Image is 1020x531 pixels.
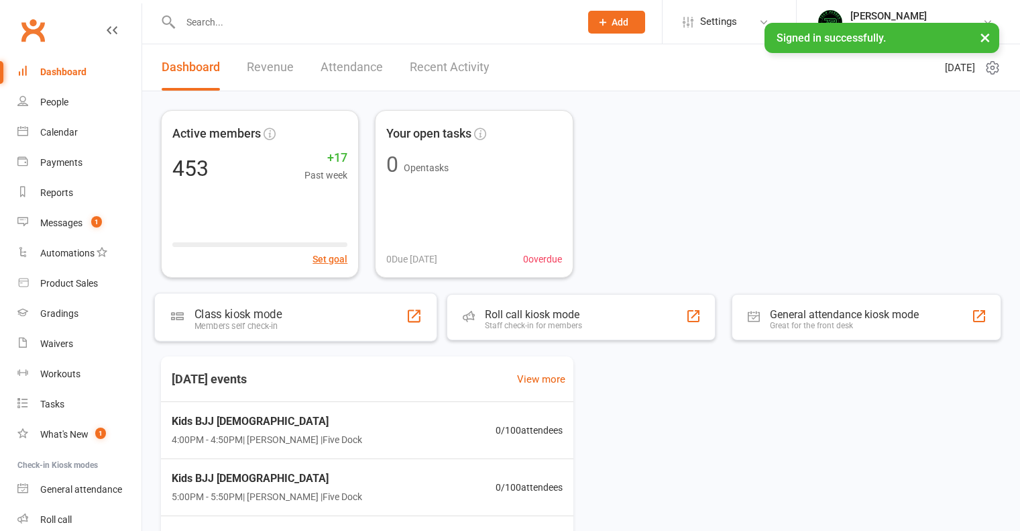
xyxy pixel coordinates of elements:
[321,44,383,91] a: Attendance
[40,308,78,319] div: Gradings
[17,269,141,299] a: Product Sales
[850,10,982,22] div: [PERSON_NAME]
[386,252,437,267] span: 0 Due [DATE]
[485,308,582,321] div: Roll call kiosk mode
[700,7,737,37] span: Settings
[386,124,471,144] span: Your open tasks
[40,429,89,440] div: What's New
[17,178,141,208] a: Reports
[410,44,490,91] a: Recent Activity
[40,369,80,379] div: Workouts
[17,420,141,450] a: What's New1
[17,87,141,117] a: People
[485,321,582,330] div: Staff check-in for members
[304,148,347,168] span: +17
[17,57,141,87] a: Dashboard
[817,9,844,36] img: thumb_image1724828339.png
[404,162,449,173] span: Open tasks
[17,117,141,148] a: Calendar
[40,218,82,228] div: Messages
[172,489,362,504] span: 5:00PM - 5:50PM | [PERSON_NAME] | Five Dock
[770,321,919,330] div: Great for the front desk
[40,127,78,138] div: Calendar
[17,148,141,178] a: Payments
[40,484,122,495] div: General attendance
[40,514,72,525] div: Roll call
[973,23,997,52] button: ×
[176,13,571,32] input: Search...
[172,413,362,430] span: Kids BJJ [DEMOGRAPHIC_DATA]
[172,158,209,179] div: 453
[770,308,919,321] div: General attendance kiosk mode
[304,168,347,183] span: Past week
[40,66,87,77] div: Dashboard
[40,399,64,409] div: Tasks
[588,11,645,34] button: Add
[523,252,562,267] span: 0 overdue
[17,475,141,505] a: General attendance kiosk mode
[777,32,886,44] span: Signed in successfully.
[313,252,347,267] button: Set goal
[40,278,98,289] div: Product Sales
[496,480,563,495] span: 0 / 100 attendees
[161,367,258,391] h3: [DATE] events
[40,157,82,168] div: Payments
[194,321,282,331] div: Members self check-in
[162,44,220,91] a: Dashboard
[172,470,362,487] span: Kids BJJ [DEMOGRAPHIC_DATA]
[40,187,73,198] div: Reports
[40,338,73,349] div: Waivers
[91,216,102,228] span: 1
[194,307,282,321] div: Class kiosk mode
[17,238,141,269] a: Automations
[172,124,261,144] span: Active members
[386,154,398,175] div: 0
[17,359,141,389] a: Workouts
[17,329,141,359] a: Waivers
[40,248,95,258] div: Automations
[17,208,141,238] a: Messages 1
[40,97,68,107] div: People
[17,389,141,420] a: Tasks
[172,432,362,447] span: 4:00PM - 4:50PM | [PERSON_NAME] | Five Dock
[16,13,50,47] a: Clubworx
[17,299,141,329] a: Gradings
[95,428,106,439] span: 1
[945,60,975,76] span: [DATE]
[247,44,294,91] a: Revenue
[612,17,628,28] span: Add
[850,22,982,34] div: Team Perosh Mixed Martial Arts
[517,371,565,387] a: View more
[496,423,563,438] span: 0 / 100 attendees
